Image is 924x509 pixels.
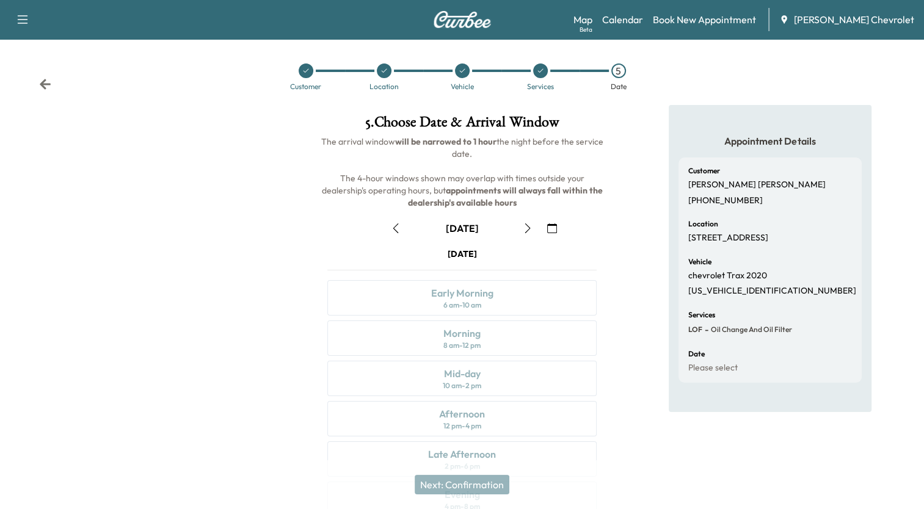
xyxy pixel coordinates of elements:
[447,248,476,260] div: [DATE]
[688,167,720,175] h6: Customer
[688,311,715,319] h6: Services
[611,63,626,78] div: 5
[688,220,718,228] h6: Location
[395,136,496,147] b: will be narrowed to 1 hour
[678,134,862,148] h5: Appointment Details
[318,115,606,135] h1: 5 . Choose Date & Arrival Window
[688,179,826,190] p: [PERSON_NAME] [PERSON_NAME]
[688,350,705,358] h6: Date
[708,325,792,334] span: Oil Change and Oil Filter
[702,323,708,336] span: -
[688,270,767,281] p: chevrolet Trax 2020
[573,12,592,27] a: MapBeta
[688,325,702,334] span: LOF
[688,195,763,206] p: [PHONE_NUMBER]
[407,185,604,208] b: appointments will always fall within the dealership's available hours
[321,136,605,208] span: The arrival window the night before the service date. The 4-hour windows shown may overlap with t...
[794,12,914,27] span: [PERSON_NAME] Chevrolet
[290,83,321,90] div: Customer
[602,12,643,27] a: Calendar
[445,222,478,235] div: [DATE]
[39,78,51,90] div: Back
[580,25,592,34] div: Beta
[688,258,711,265] h6: Vehicle
[527,83,554,90] div: Services
[433,11,492,28] img: Curbee Logo
[653,12,756,27] a: Book New Appointment
[688,286,856,297] p: [US_VEHICLE_IDENTIFICATION_NUMBER]
[688,363,738,374] p: Please select
[611,83,627,90] div: Date
[369,83,399,90] div: Location
[688,233,768,244] p: [STREET_ADDRESS]
[451,83,474,90] div: Vehicle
